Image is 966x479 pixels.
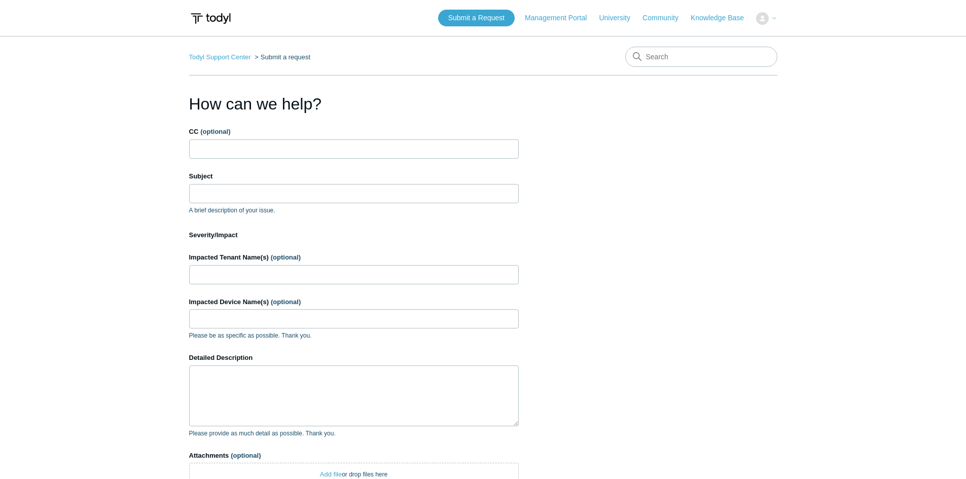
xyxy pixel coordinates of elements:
h1: How can we help? [189,92,519,116]
p: A brief description of your issue. [189,206,519,215]
span: (optional) [271,298,301,306]
a: University [599,13,640,23]
a: Management Portal [525,13,597,23]
a: Knowledge Base [691,13,754,23]
a: Community [642,13,689,23]
label: Detailed Description [189,353,519,363]
label: Severity/Impact [189,230,519,240]
label: Subject [189,171,519,181]
a: Todyl Support Center [189,53,251,61]
img: Todyl Support Center Help Center home page [189,9,232,28]
span: (optional) [231,452,261,459]
input: Search [625,47,777,67]
li: Submit a request [253,53,310,61]
p: Please provide as much detail as possible. Thank you. [189,429,519,438]
label: Impacted Tenant Name(s) [189,252,519,263]
a: Submit a Request [438,10,515,26]
label: Impacted Device Name(s) [189,297,519,307]
label: Attachments [189,451,519,461]
li: Todyl Support Center [189,53,253,61]
p: Please be as specific as possible. Thank you. [189,331,519,340]
label: CC [189,127,519,137]
span: (optional) [271,253,301,261]
span: (optional) [200,128,230,135]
